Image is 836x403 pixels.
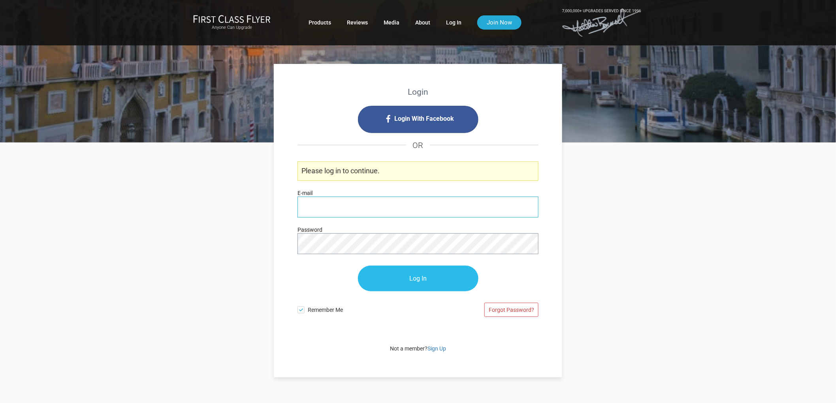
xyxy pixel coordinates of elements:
[446,15,461,30] a: Log In
[308,302,418,314] span: Remember Me
[193,15,271,23] img: First Class Flyer
[358,106,478,133] i: Login with Facebook
[297,133,539,157] h4: OR
[427,345,446,352] a: Sign Up
[347,15,368,30] a: Reviews
[193,15,271,30] a: First Class FlyerAnyone Can Upgrade
[193,25,271,30] small: Anyone Can Upgrade
[477,15,522,30] a: Join Now
[309,15,331,30] a: Products
[408,87,428,97] strong: Login
[415,15,430,30] a: About
[395,112,454,125] span: Login With Facebook
[484,303,539,317] a: Forgot Password?
[384,15,399,30] a: Media
[297,189,313,197] label: E-mail
[297,161,539,181] p: Please log in to continue.
[297,225,322,234] label: Password
[358,266,478,291] input: Log In
[390,345,446,352] span: Not a member?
